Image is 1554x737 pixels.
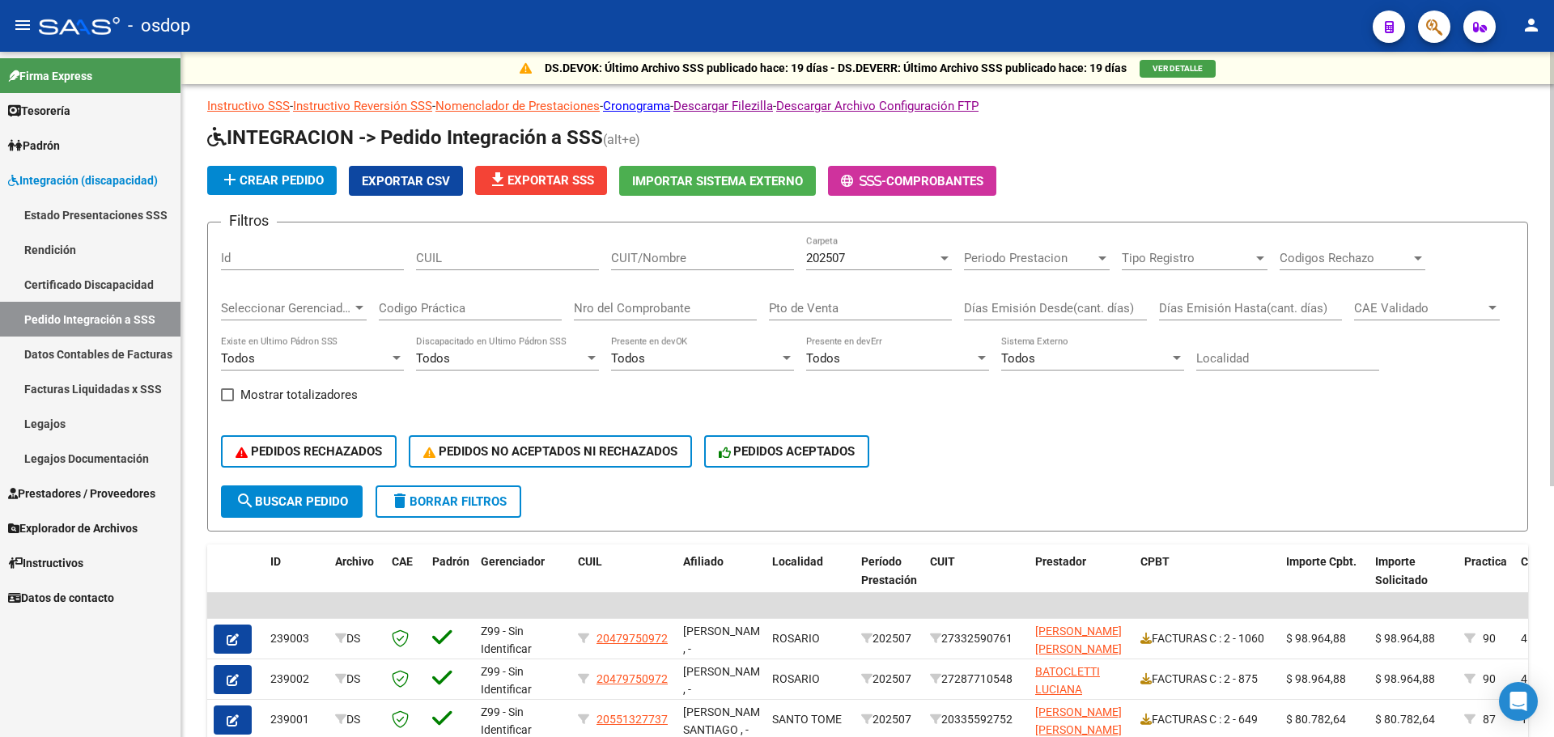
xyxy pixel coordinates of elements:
mat-icon: delete [390,491,410,510]
span: $ 98.964,88 [1286,672,1346,685]
span: Todos [806,351,840,366]
span: [PERSON_NAME] [PERSON_NAME] [1035,625,1122,656]
span: 20479750972 [597,672,668,685]
mat-icon: person [1522,15,1541,35]
span: 4 [1521,632,1527,645]
datatable-header-cell: ID [264,544,329,616]
div: 27332590761 [930,629,1022,648]
span: 1 [1521,713,1527,726]
span: Afiliado [683,555,724,568]
div: 239001 [270,710,322,729]
a: Descargar Archivo Configuración FTP [776,99,979,113]
div: FACTURAS C : 2 - 1060 [1140,629,1273,648]
mat-icon: search [236,491,255,510]
button: -Comprobantes [828,166,996,196]
span: CAE Validado [1354,301,1485,316]
button: Exportar CSV [349,166,463,196]
span: - [841,174,886,188]
span: 87 [1483,713,1496,726]
a: Descargar Filezilla [673,99,773,113]
div: DS [335,629,379,648]
a: Nomenclador de Prestaciones [435,99,600,113]
span: Explorador de Archivos [8,519,138,537]
span: 4 [1521,672,1527,685]
button: PEDIDOS ACEPTADOS [704,435,870,468]
datatable-header-cell: Prestador [1029,544,1134,616]
div: FACTURAS C : 2 - 875 [1140,670,1273,688]
span: SANTO TOME [772,713,842,726]
p: DS.DEVOK: Último Archivo SSS publicado hace: 19 días - DS.DEVERR: Último Archivo SSS publicado ha... [545,59,1127,77]
div: DS [335,670,379,688]
datatable-header-cell: Importe Solicitado [1369,544,1458,616]
datatable-header-cell: CUIL [571,544,677,616]
span: PEDIDOS NO ACEPTADOS NI RECHAZADOS [423,444,677,459]
span: Padrón [8,137,60,155]
span: Importar Sistema Externo [632,174,803,188]
div: FACTURAS C : 2 - 649 [1140,710,1273,729]
span: Prestador [1035,555,1086,568]
div: 202507 [861,710,917,729]
span: Importe Solicitado [1375,555,1428,587]
span: 202507 [806,251,845,265]
datatable-header-cell: CAE [385,544,426,616]
span: Todos [1001,351,1035,366]
datatable-header-cell: Gerenciador [474,544,571,616]
span: Localidad [772,555,823,568]
button: VER DETALLE [1140,60,1216,78]
span: Codigos Rechazo [1280,251,1411,265]
datatable-header-cell: Archivo [329,544,385,616]
datatable-header-cell: Padrón [426,544,474,616]
a: Instructivo SSS [207,99,290,113]
div: 20335592752 [930,710,1022,729]
span: $ 80.782,64 [1375,713,1435,726]
span: Firma Express [8,67,92,85]
span: Tipo Registro [1122,251,1253,265]
span: ID [270,555,281,568]
button: PEDIDOS RECHAZADOS [221,435,397,468]
span: PEDIDOS ACEPTADOS [719,444,856,459]
span: Todos [416,351,450,366]
span: Mostrar totalizadores [240,385,358,405]
span: Z99 - Sin Identificar [481,665,532,697]
span: Datos de contacto [8,589,114,607]
span: $ 98.964,88 [1375,672,1435,685]
span: CPBT [1140,555,1170,568]
span: ROSARIO [772,672,820,685]
div: 239002 [270,670,322,688]
button: Crear Pedido [207,166,337,195]
span: [PERSON_NAME] , - [683,665,770,697]
span: [PERSON_NAME] [PERSON_NAME] [1035,705,1122,737]
p: - - - - - [207,97,1528,115]
span: Z99 - Sin Identificar [481,625,532,656]
a: Instructivo Reversión SSS [293,99,432,113]
span: Prestadores / Proveedores [8,485,155,502]
span: Buscar Pedido [236,494,348,509]
div: DS [335,710,379,729]
button: Buscar Pedido [221,485,363,518]
span: $ 98.964,88 [1375,632,1435,645]
span: (alt+e) [603,132,640,147]
span: - osdop [128,8,190,44]
span: Comprobantes [886,174,983,188]
mat-icon: file_download [488,170,507,189]
datatable-header-cell: Afiliado [677,544,766,616]
span: ROSARIO [772,632,820,645]
div: 27287710548 [930,670,1022,688]
span: PEDIDOS RECHAZADOS [236,444,382,459]
span: Archivo [335,555,374,568]
button: Exportar SSS [475,166,607,195]
span: 90 [1483,632,1496,645]
span: 20479750972 [597,632,668,645]
div: 202507 [861,629,917,648]
span: 20551327737 [597,713,668,726]
datatable-header-cell: Período Prestación [855,544,923,616]
span: BATOCLETTI LUCIANA [1035,665,1100,697]
span: Crear Pedido [220,173,324,188]
a: Cronograma [603,99,670,113]
span: VER DETALLE [1153,64,1203,73]
mat-icon: menu [13,15,32,35]
button: PEDIDOS NO ACEPTADOS NI RECHAZADOS [409,435,692,468]
span: $ 98.964,88 [1286,632,1346,645]
div: Open Intercom Messenger [1499,682,1538,721]
span: Tesorería [8,102,70,120]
